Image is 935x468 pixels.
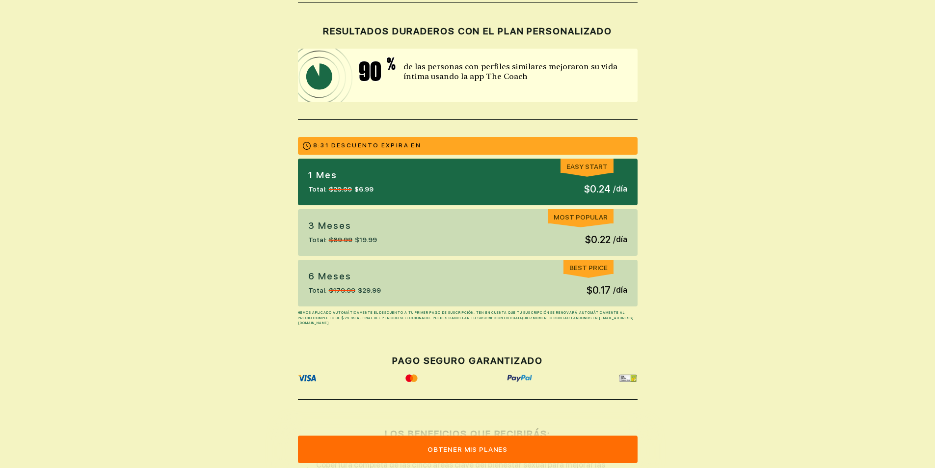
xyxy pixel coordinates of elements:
[613,183,627,195] span: / día
[308,169,374,182] p: 1 Mes
[298,310,638,326] p: HEMOS APLICADO AUTOMÁTICAMENTE EL DESCUENTO A TU PRIMER PAGO DE SUSCRIPCIÓN. TEN EN CUENTA QUE TU...
[308,235,326,245] span: Total:
[613,234,627,246] span: / día
[308,270,381,283] p: 6 Meses
[329,184,352,194] span: $29.99
[355,235,377,245] span: $19.99
[554,213,608,221] span: Most Popular
[298,356,638,367] h2: PAGO SEGURO GARANTIZADO
[329,285,355,296] span: $179.99
[585,232,611,247] span: $0.22
[613,284,627,296] span: / día
[354,184,374,194] span: $6.99
[308,285,326,296] span: Total:
[308,184,326,194] span: Total:
[566,163,608,170] span: Easy Start
[313,142,422,150] p: 8:31 DESCUENTO EXPIRA EN
[359,58,391,85] span: 90
[584,182,611,196] span: $0.24
[403,62,627,82] p: de las personas con perfiles similares mejoraron su vida íntima usando la app The Coach
[358,285,381,296] span: $29.99
[298,49,431,102] img: icon
[569,264,608,272] span: Best Price
[298,436,638,463] button: Obtener mis planes
[507,374,532,382] img: icon
[329,235,352,245] span: $89.99
[387,56,396,85] span: %
[298,429,638,440] h2: LOS BENEFICIOS QUE RECIBIRÁS:
[587,283,611,298] span: $0.17
[308,220,377,232] p: 3 Meses
[298,26,638,37] h2: RESULTADOS DURADEROS CON EL PLAN PERSONALIZADO
[619,374,637,382] img: ssl-secure
[403,374,420,382] img: icon
[298,374,317,382] img: icon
